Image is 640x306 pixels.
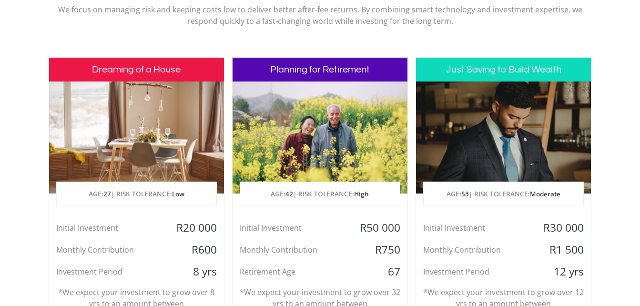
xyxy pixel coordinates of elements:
[240,182,400,206] p: AGE: | RISK TOLERANCE:
[533,265,591,279] div: 12 yrs
[349,265,407,279] div: 67
[49,265,166,279] div: Investment Period
[349,221,407,235] div: R50 000
[172,189,184,198] span: Low
[49,243,166,257] div: Monthly Contribution
[165,243,223,257] div: R600
[49,58,224,82] h3: Dreaming of a House
[416,221,533,235] div: Initial Investment
[461,189,469,198] span: 53
[56,4,585,27] p: We focus on managing risk and keeping costs low to deliver better after-fee returns. By combining...
[49,221,166,235] div: Initial Investment
[165,221,223,235] div: R20 000
[533,243,591,257] div: R1 500
[533,221,591,235] div: R30 000
[233,221,349,235] div: Initial Investment
[285,189,293,198] span: 42
[57,182,216,206] p: AGE: | RISK TOLERANCE:
[416,58,591,82] h3: Just Saving to Build Wealth
[349,243,407,257] div: R750
[416,243,533,257] div: Monthly Contribution
[233,243,349,257] div: Monthly Contribution
[233,265,349,279] div: Retirement Age
[416,265,533,279] div: Investment Period
[103,189,111,198] span: 27
[354,189,369,198] span: High
[530,189,560,198] span: Moderate
[233,58,407,82] h3: Planning for Retirement
[424,182,583,206] p: AGE: | RISK TOLERANCE:
[165,265,223,279] div: 8 yrs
